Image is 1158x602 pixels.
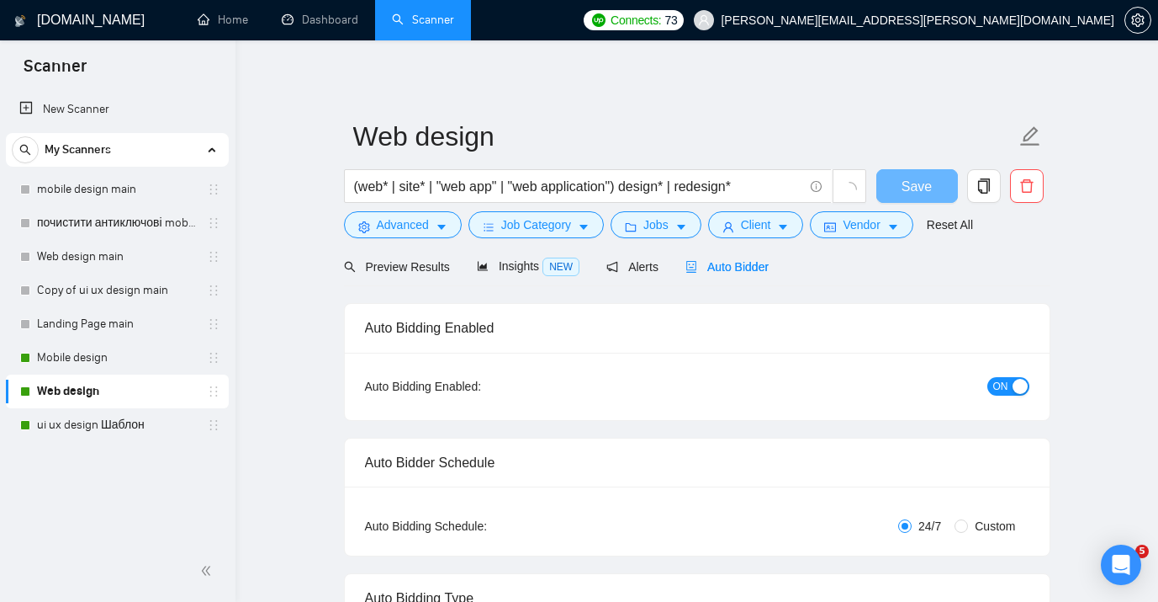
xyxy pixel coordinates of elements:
[365,304,1029,352] div: Auto Bidding Enabled
[1135,545,1149,558] span: 5
[542,258,579,276] span: NEW
[207,385,220,398] span: holder
[1101,545,1141,585] div: Open Intercom Messenger
[282,13,358,27] a: dashboardDashboard
[698,14,710,26] span: user
[1019,125,1041,147] span: edit
[1124,7,1151,34] button: setting
[887,221,899,233] span: caret-down
[6,133,229,442] li: My Scanners
[12,136,39,163] button: search
[207,284,220,297] span: holder
[13,144,38,156] span: search
[468,211,604,238] button: barsJob Categorycaret-down
[392,13,454,27] a: searchScanner
[810,211,912,238] button: idcardVendorcaret-down
[842,182,857,197] span: loading
[207,418,220,432] span: holder
[436,221,447,233] span: caret-down
[1011,178,1043,194] span: delete
[811,181,822,192] span: info-circle
[1124,13,1151,27] a: setting
[6,93,229,126] li: New Scanner
[1125,13,1150,27] span: setting
[741,216,771,234] span: Client
[685,261,697,273] span: robot
[777,221,789,233] span: caret-down
[611,211,701,238] button: folderJobscaret-down
[912,517,948,535] span: 24/7
[198,13,248,27] a: homeHome
[483,221,494,233] span: bars
[207,183,220,196] span: holder
[358,221,370,233] span: setting
[578,221,590,233] span: caret-down
[37,206,197,240] a: почистити антиключові mobile design main
[207,216,220,230] span: holder
[708,211,804,238] button: userClientcaret-down
[477,259,579,273] span: Insights
[14,8,26,35] img: logo
[200,562,217,579] span: double-left
[353,115,1016,157] input: Scanner name...
[37,375,197,408] a: Web design
[37,341,197,375] a: Mobile design
[664,11,677,29] span: 73
[611,11,661,29] span: Connects:
[344,260,450,274] span: Preview Results
[643,216,669,234] span: Jobs
[365,377,586,396] div: Auto Bidding Enabled:
[592,13,605,27] img: upwork-logo.png
[37,307,197,341] a: Landing Page main
[365,439,1029,487] div: Auto Bidder Schedule
[685,260,769,274] span: Auto Bidder
[843,216,880,234] span: Vendor
[207,351,220,365] span: holder
[824,221,836,233] span: idcard
[354,176,803,197] input: Search Freelance Jobs...
[1010,169,1044,203] button: delete
[501,216,571,234] span: Job Category
[902,176,932,197] span: Save
[19,93,215,126] a: New Scanner
[37,274,197,307] a: Copy of ui ux design main
[876,169,958,203] button: Save
[968,178,1000,194] span: copy
[10,54,100,89] span: Scanner
[207,250,220,264] span: holder
[606,260,658,274] span: Alerts
[968,517,1022,535] span: Custom
[37,173,197,206] a: mobile design main
[675,221,687,233] span: caret-down
[45,133,111,167] span: My Scanners
[993,377,1008,396] span: ON
[477,260,489,272] span: area-chart
[344,261,356,273] span: search
[365,517,586,535] div: Auto Bidding Schedule:
[927,216,973,234] a: Reset All
[722,221,734,233] span: user
[37,240,197,274] a: Web design main
[967,169,1001,203] button: copy
[344,211,462,238] button: settingAdvancedcaret-down
[377,216,429,234] span: Advanced
[625,221,637,233] span: folder
[207,317,220,331] span: holder
[606,261,618,273] span: notification
[37,408,197,442] a: ui ux design Шаблон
